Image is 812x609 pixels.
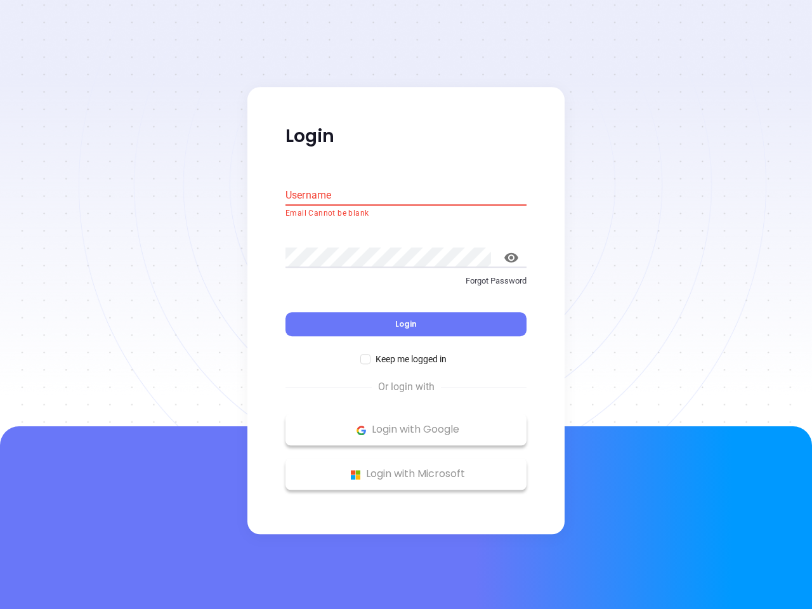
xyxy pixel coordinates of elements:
button: Login [285,313,527,337]
span: Keep me logged in [370,353,452,367]
button: toggle password visibility [496,242,527,273]
p: Login with Microsoft [292,465,520,484]
span: Or login with [372,380,441,395]
span: Login [395,319,417,330]
img: Microsoft Logo [348,467,363,483]
p: Login [285,125,527,148]
button: Microsoft Logo Login with Microsoft [285,459,527,490]
img: Google Logo [353,422,369,438]
p: Email Cannot be blank [285,207,527,220]
button: Google Logo Login with Google [285,414,527,446]
a: Forgot Password [285,275,527,298]
p: Forgot Password [285,275,527,287]
p: Login with Google [292,421,520,440]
